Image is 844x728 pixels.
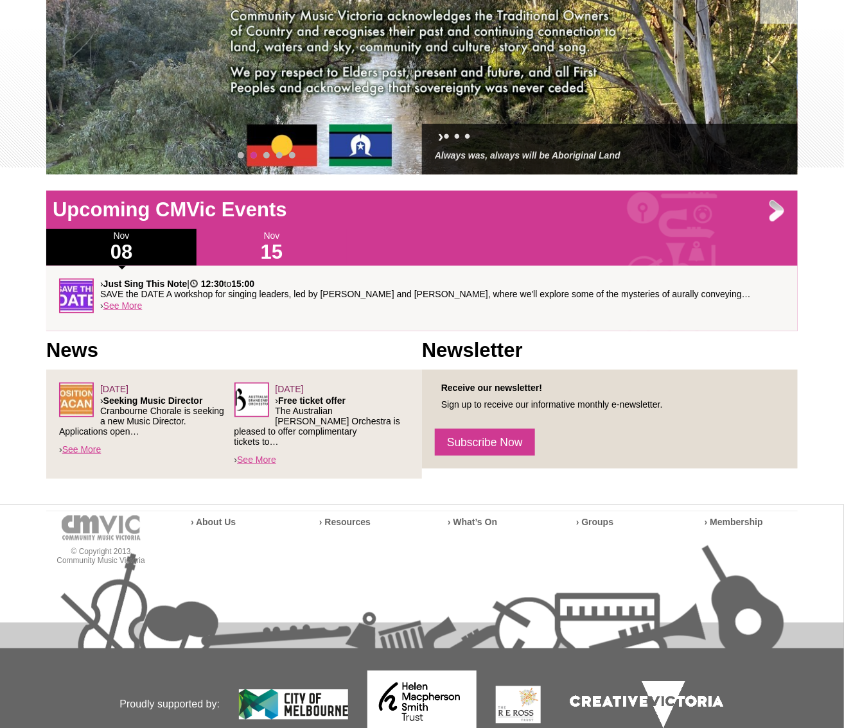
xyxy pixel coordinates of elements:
h1: Upcoming CMVic Events [46,197,798,223]
a: See More [103,300,143,311]
img: City of Melbourne [239,689,348,720]
strong: Just Sing This Note [103,279,188,289]
strong: Seeking Music Director [103,395,203,406]
p: Sign up to receive our informative monthly e-newsletter. [435,399,785,410]
img: GENERIC-Save-the-Date.jpg [59,279,94,313]
img: The Re Ross Trust [496,686,541,724]
a: • • • [444,126,471,146]
h1: Newsletter [422,338,798,363]
div: › [59,279,785,318]
img: Australian_Brandenburg_Orchestra.png [234,383,269,417]
h1: News [46,338,422,363]
strong: Free ticket offer [278,395,346,406]
a: › Membership [705,517,763,527]
a: See More [237,455,276,465]
img: POSITION_vacant.jpg [59,383,94,417]
strong: Receive our newsletter! [441,383,542,393]
strong: 15:00 [231,279,254,289]
div: › [59,383,234,456]
a: › What’s On [448,517,497,527]
a: › Groups [576,517,613,527]
h1: 08 [46,242,197,263]
p: › The Australian [PERSON_NAME] Orchestra is pleased to offer complimentary tickets to… [234,395,410,447]
strong: 12:30 [201,279,224,289]
p: › Cranbourne Chorale is seeking a new Music Director. Applications open… [59,395,234,437]
div: Nov [46,229,197,266]
div: Nov [197,229,347,266]
span: [DATE] [100,384,128,394]
p: › | to SAVE the DATE A workshop for singing leaders, led by [PERSON_NAME] and [PERSON_NAME], wher... [100,279,785,299]
a: Subscribe Now [435,429,535,456]
div: › [234,383,410,466]
a: › About Us [191,517,236,527]
h2: › [435,130,785,149]
h1: 15 [197,242,347,263]
a: Always was, always will be Aboriginal Land [435,150,620,160]
a: See More [62,444,101,455]
a: › Resources [319,517,371,527]
p: © Copyright 2013 Community Music Victoria [46,547,155,566]
span: [DATE] [276,384,304,394]
img: cmvic-logo-footer.png [62,516,141,541]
